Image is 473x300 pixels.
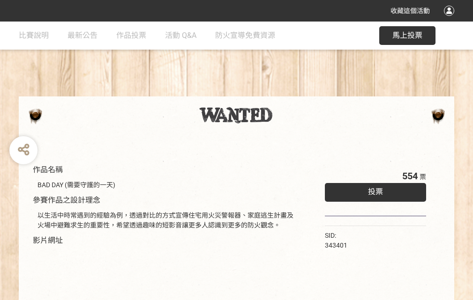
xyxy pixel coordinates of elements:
span: SID: 343401 [325,232,347,249]
a: 作品投票 [116,22,146,50]
span: 影片網址 [33,236,63,245]
button: 馬上投票 [379,26,435,45]
a: 最新公告 [68,22,98,50]
span: 參賽作品之設計理念 [33,196,100,205]
div: BAD DAY (需要守護的一天) [38,180,297,190]
div: 以生活中時常遇到的經驗為例，透過對比的方式宣傳住宅用火災警報器、家庭逃生計畫及火場中避難求生的重要性，希望透過趣味的短影音讓更多人認識到更多的防火觀念。 [38,211,297,230]
span: 作品投票 [116,31,146,40]
span: 投票 [368,187,383,196]
span: 收藏這個活動 [390,7,430,15]
span: 作品名稱 [33,165,63,174]
a: 比賽說明 [19,22,49,50]
a: 活動 Q&A [165,22,196,50]
span: 最新公告 [68,31,98,40]
span: 554 [402,170,418,182]
a: 防火宣導免費資源 [215,22,275,50]
span: 馬上投票 [392,31,422,40]
span: 票 [420,173,426,181]
span: 比賽說明 [19,31,49,40]
span: 活動 Q&A [165,31,196,40]
span: 防火宣導免費資源 [215,31,275,40]
iframe: Facebook Share [350,231,397,240]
